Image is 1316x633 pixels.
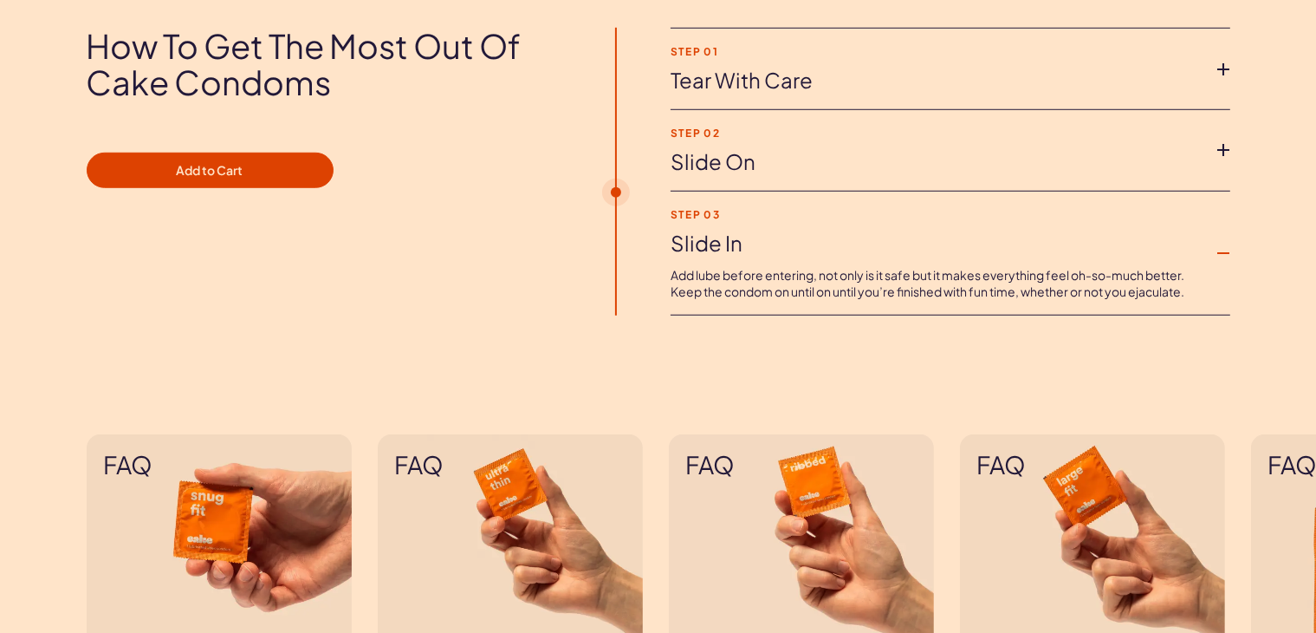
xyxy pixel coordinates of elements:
[671,66,1203,95] a: Tear with Care
[671,267,1184,300] span: Add lube before entering, not only is it safe but it makes everything feel oh-so-much better. Kee...
[686,452,917,479] span: FAQ
[671,46,1203,57] strong: Step 01
[671,127,1203,139] strong: Step 02
[395,452,626,479] span: FAQ
[977,452,1208,479] span: FAQ
[104,452,334,479] span: FAQ
[87,28,567,101] h2: How to get the most out of Cake Condoms
[671,229,1203,258] a: Slide in
[671,209,1203,220] strong: Step 03
[87,153,334,189] button: Add to Cart
[671,147,1203,177] a: Slide on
